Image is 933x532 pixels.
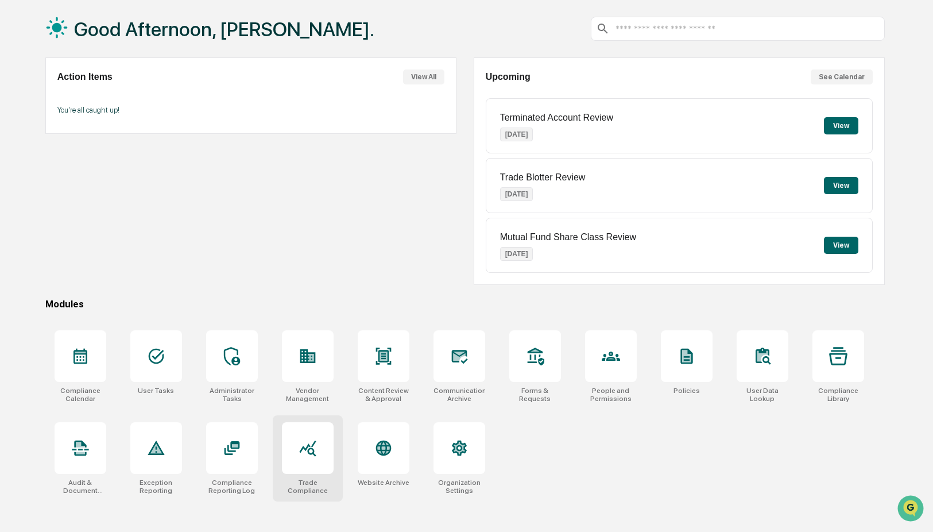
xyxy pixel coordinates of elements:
[114,195,139,203] span: Pylon
[433,479,485,495] div: Organization Settings
[138,387,174,395] div: User Tasks
[74,18,374,41] h1: Good Afternoon, [PERSON_NAME].
[39,99,145,109] div: We're available if you need us!
[23,167,72,178] span: Data Lookup
[206,387,258,403] div: Administrator Tasks
[433,387,485,403] div: Communications Archive
[11,24,209,43] p: How can we help?
[824,177,858,194] button: View
[282,387,334,403] div: Vendor Management
[500,128,533,141] p: [DATE]
[500,187,533,201] p: [DATE]
[811,70,873,84] button: See Calendar
[509,387,561,403] div: Forms & Requests
[7,140,79,161] a: 🖐️Preclearance
[11,168,21,177] div: 🔎
[55,387,106,403] div: Compliance Calendar
[57,106,445,114] p: You're all caught up!
[57,72,113,82] h2: Action Items
[55,479,106,495] div: Audit & Document Logs
[206,479,258,495] div: Compliance Reporting Log
[500,232,636,242] p: Mutual Fund Share Class Review
[403,70,444,84] button: View All
[358,387,409,403] div: Content Review & Approval
[500,247,533,261] p: [DATE]
[282,479,334,495] div: Trade Compliance
[358,479,409,487] div: Website Archive
[486,72,531,82] h2: Upcoming
[824,237,858,254] button: View
[81,194,139,203] a: Powered byPylon
[824,117,858,134] button: View
[79,140,147,161] a: 🗄️Attestations
[896,494,927,525] iframe: Open customer support
[130,479,182,495] div: Exception Reporting
[500,113,613,123] p: Terminated Account Review
[737,387,788,403] div: User Data Lookup
[500,172,586,183] p: Trade Blotter Review
[195,91,209,105] button: Start new chat
[23,145,74,156] span: Preclearance
[812,387,864,403] div: Compliance Library
[11,146,21,155] div: 🖐️
[45,299,885,310] div: Modules
[39,88,188,99] div: Start new chat
[95,145,142,156] span: Attestations
[7,162,77,183] a: 🔎Data Lookup
[673,387,700,395] div: Policies
[11,88,32,109] img: 1746055101610-c473b297-6a78-478c-a979-82029cc54cd1
[83,146,92,155] div: 🗄️
[585,387,637,403] div: People and Permissions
